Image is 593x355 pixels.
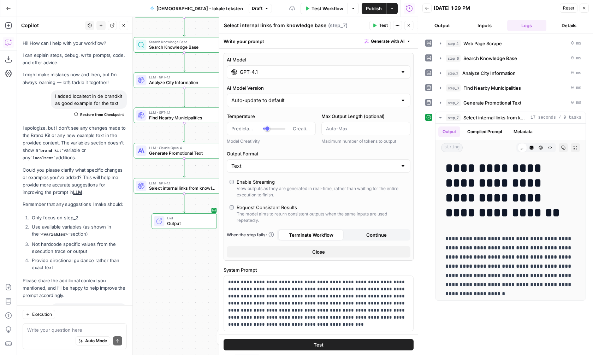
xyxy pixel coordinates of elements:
g: Edge from step_2 to step_7 [183,159,185,178]
div: Refine the existing prompt using the following feedback: ### Feedback {{brandkit.localtext}} is a... [51,303,127,350]
label: Max Output Length (optional) [321,113,410,120]
input: Auto-update to default [231,97,397,104]
button: Draft [249,4,272,13]
span: LLM · GPT-4.1 [149,75,218,80]
span: Search Knowledge Base [149,44,217,50]
g: Edge from step_4 to step_6 [183,17,185,36]
label: Temperature [227,113,316,120]
div: Model Creativity [227,138,316,144]
button: Continue [344,229,409,241]
button: Test [369,21,391,30]
span: Find Nearby Municipalities [463,84,521,91]
span: Continue [366,231,386,238]
p: Hi! How can I help with your workflow? [23,40,127,47]
span: Search Knowledge Base [463,55,517,62]
div: Maximum number of tokens to output [321,138,410,144]
a: When the step fails: [227,232,274,238]
span: step_6 [446,55,461,62]
code: brand_kit [38,149,64,153]
g: Edge from step_7 to end [183,194,185,213]
span: LLM · GPT-4.1 [149,181,217,186]
button: Restore from Checkpoint [71,110,127,119]
span: 0 ms [571,85,581,91]
span: LLM · GPT-4.1 [149,110,217,115]
div: 17 seconds / 9 tasks [435,124,586,300]
span: Search Knowledge Base [149,39,217,45]
a: LLM [73,189,82,195]
button: Inputs [465,20,504,31]
button: 17 seconds / 9 tasks [435,112,586,123]
div: I added localtext in de brandkit as good example for the text [51,90,127,109]
li: Only focus on step_2 [30,214,127,221]
input: Request Consistent ResultsThe model aims to return consistent outputs when the same inputs are us... [230,205,234,209]
span: Auto Mode [85,338,107,344]
p: Could you please clarify what specific changes or examples you've added? This will help me provid... [23,166,127,196]
span: Creative [293,125,311,132]
p: I apologize, but I don't see any changes made to the Brand Kit or any new example text in the pro... [23,124,127,162]
span: 0 ms [571,100,581,106]
button: Reset [560,4,577,13]
span: Analyze City Information [149,79,218,85]
button: Details [549,20,589,31]
div: LLM · GPT-4.1Analyze City InformationStep 1 [134,72,235,88]
button: 0 ms [435,97,586,108]
div: Copilot [21,22,83,29]
input: Text [231,162,397,170]
div: Search Knowledge BaseSearch Knowledge BaseStep 6 [134,37,235,53]
span: Find Nearby Municipalities [149,114,217,121]
span: step_7 [446,114,461,121]
span: [DEMOGRAPHIC_DATA] - lokale teksten [156,5,243,12]
p: I might make mistakes now and then, but I’m always learning — let’s tackle it together! [23,71,127,86]
g: Edge from step_6 to step_1 [183,53,185,72]
button: 0 ms [435,82,586,94]
button: Close [227,246,410,258]
span: Output [167,220,212,226]
span: 0 ms [571,40,581,47]
g: Edge from step_3 to step_2 [183,123,185,142]
span: step_4 [446,40,461,47]
code: localtext [30,156,56,160]
button: Auto Mode [76,336,110,345]
span: Generate Promotional Text [149,150,217,156]
button: Execution [23,310,55,319]
span: Web Page Scrape [463,40,502,47]
button: Logs [507,20,547,31]
textarea: Select internal links from knowledge base [224,22,326,29]
div: LLM · GPT-4.1Find Nearby MunicipalitiesStep 3 [134,107,235,123]
button: Test Workflow [301,3,348,14]
span: step_3 [446,84,461,91]
div: The model aims to return consistent outputs when the same inputs are used repeatedly. [237,211,408,224]
span: Publish [366,5,382,12]
span: 17 seconds / 9 tasks [530,114,581,121]
button: Metadata [509,126,537,137]
span: Close [312,248,325,255]
span: 0 ms [571,70,581,76]
span: Draft [252,5,262,12]
span: Test [379,22,388,29]
button: 0 ms [435,53,586,64]
g: Edge from step_1 to step_3 [183,88,185,107]
div: View outputs as they are generated in real-time, rather than waiting for the entire execution to ... [237,185,408,198]
span: Terminate Workflow [289,231,333,238]
span: Restore from Checkpoint [80,112,124,117]
label: Output Format [227,150,410,157]
span: End [167,215,212,221]
div: Write your prompt [219,34,418,48]
button: Test [224,339,414,351]
button: 0 ms [435,38,586,49]
p: I can explain steps, debug, write prompts, code, and offer advice. [23,52,127,66]
span: 0 ms [571,55,581,61]
label: AI Model Version [227,84,410,91]
span: step_1 [446,70,459,77]
button: Compiled Prompt [463,126,506,137]
div: Enable Streaming [237,178,275,185]
li: Not hardcode specific values from the execution trace or output [30,241,127,255]
div: LLM · GPT-4.1Select internal links from knowledge baseStep 7 [134,178,235,194]
button: Output [422,20,462,31]
label: System Prompt [224,266,414,273]
div: EndOutput [134,213,235,229]
input: Enable StreamingView outputs as they are generated in real-time, rather than waiting for the enti... [230,180,234,184]
label: AI Model [227,56,410,63]
button: 0 ms [435,67,586,79]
